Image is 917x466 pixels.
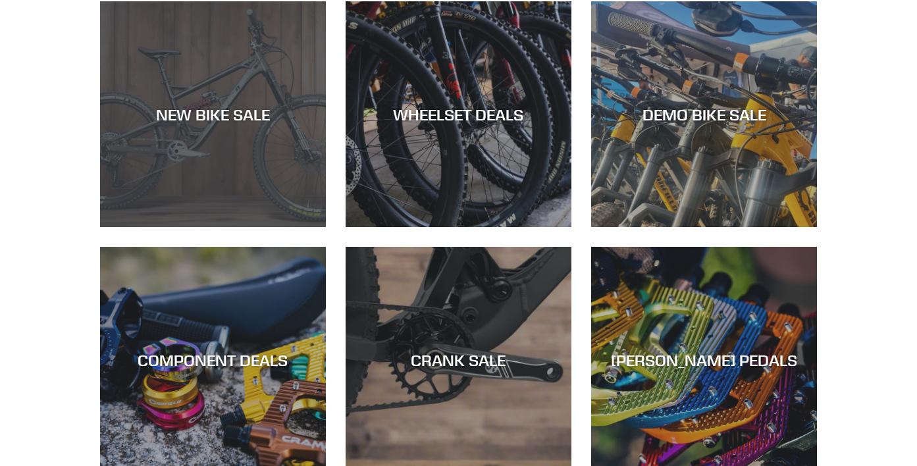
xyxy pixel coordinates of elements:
[346,351,571,370] div: CRANK SALE
[346,1,571,227] a: WHEELSET DEALS
[100,351,326,370] div: COMPONENT DEALS
[591,351,817,370] div: [PERSON_NAME] PEDALS
[100,1,326,227] a: NEW BIKE SALE
[591,1,817,227] a: DEMO BIKE SALE
[346,105,571,124] div: WHEELSET DEALS
[591,105,817,124] div: DEMO BIKE SALE
[100,105,326,124] div: NEW BIKE SALE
